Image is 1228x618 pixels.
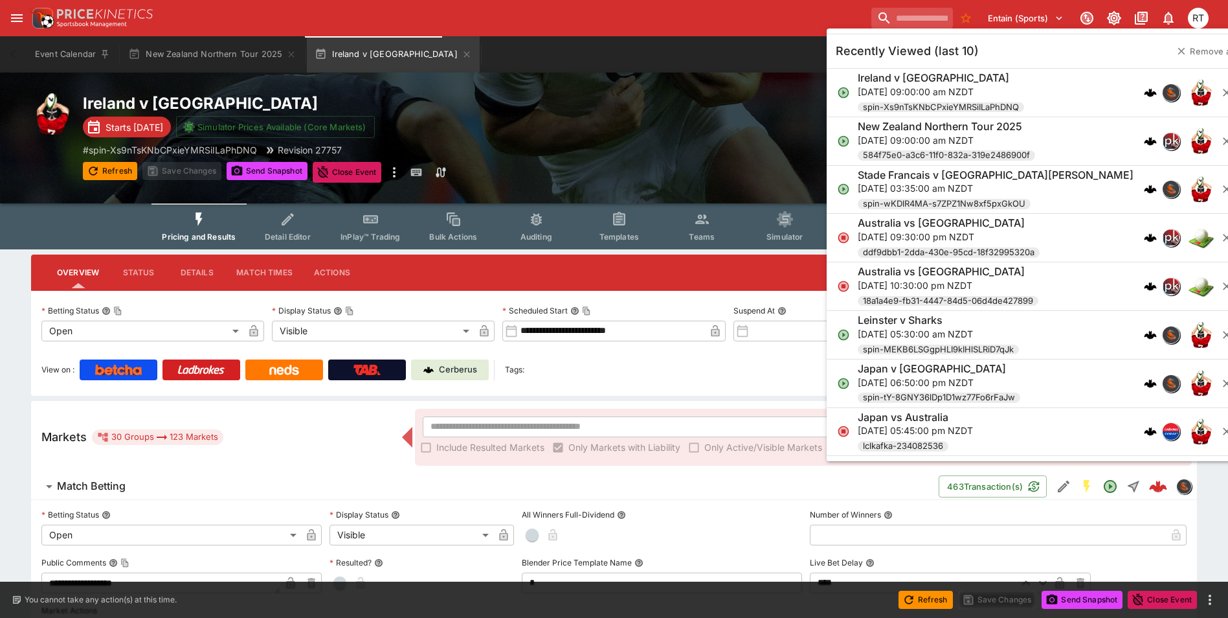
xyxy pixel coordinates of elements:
[858,391,1020,404] span: spin-tY-8GNY36lDp1D1wz77Fo6rFaJw
[386,162,402,183] button: more
[810,557,863,568] p: Live Bet Delay
[899,591,953,609] button: Refresh
[1162,374,1180,393] div: sportingsolutions
[272,321,474,341] div: Visible
[329,557,372,568] p: Resulted?
[272,305,331,316] p: Display Status
[1188,225,1214,251] img: netball.png
[1075,475,1099,498] button: SGM Enabled
[1144,135,1157,148] div: cerberus
[689,232,715,242] span: Teams
[837,231,850,244] svg: Closed
[313,162,382,183] button: Close Event
[858,265,1025,279] h6: Australia vs [GEOGRAPHIC_DATA]
[226,257,303,288] button: Match Times
[333,306,342,315] button: Display StatusCopy To Clipboard
[97,429,218,445] div: 30 Groups 123 Markets
[617,510,626,520] button: All Winners Full-Dividend
[1163,181,1179,198] img: sportingsolutions.jpeg
[837,377,850,390] svg: Open
[1144,377,1157,390] div: cerberus
[568,441,680,454] span: Only Markets with Liability
[1149,477,1167,496] img: logo-cerberus--red.svg
[939,475,1047,498] button: 463Transaction(s)
[1188,273,1214,299] img: netball.png
[1122,475,1145,498] button: Straight
[858,411,948,424] h6: Japan vs Australia
[858,71,1009,85] h6: Ireland v [GEOGRAPHIC_DATA]
[858,120,1022,133] h6: New Zealand Northern Tour 2025
[871,8,953,29] input: search
[1176,479,1192,494] div: sportingsolutions
[102,510,111,520] button: Betting Status
[858,168,1133,182] h6: Stade Francais v [GEOGRAPHIC_DATA][PERSON_NAME]
[858,424,973,437] p: [DATE] 05:45:00 pm NZDT
[1163,278,1179,295] img: pricekinetics.png
[345,306,354,315] button: Copy To Clipboard
[1188,80,1214,106] img: rugby_union.png
[858,101,1024,114] span: spin-Xs9nTsKNbCPxieYMRSiILaPhDNQ
[1102,6,1126,30] button: Toggle light/dark mode
[955,8,976,29] button: No Bookmarks
[766,232,803,242] span: Simulator
[47,257,109,288] button: Overview
[353,365,381,375] img: TabNZ
[837,280,850,293] svg: Closed
[278,143,342,157] p: Revision 27757
[837,425,850,438] svg: Closed
[858,314,943,327] h6: Leinster v Sharks
[1144,377,1157,390] img: logo-cerberus.svg
[1162,180,1180,198] div: sportingsolutions
[1163,423,1179,440] img: lclkafka.png
[1144,280,1157,293] img: logo-cerberus.svg
[502,305,568,316] p: Scheduled Start
[329,525,493,545] div: Visible
[1163,375,1179,392] img: sportingsolutions.jpeg
[858,295,1038,308] span: 18a1a4e9-fb31-4447-84d5-06d4de427899
[1188,322,1214,348] img: rugby_union.png
[505,360,524,380] label: Tags:
[176,116,375,138] button: Simulator Prices Available (Core Markets)
[95,365,142,375] img: Betcha
[1144,86,1157,99] img: logo-cerberus.svg
[704,441,822,454] span: Only Active/Visible Markets
[57,479,126,493] h6: Match Betting
[1162,132,1180,150] div: pricekinetics
[269,365,298,375] img: Neds
[120,558,129,567] button: Copy To Clipboard
[177,365,225,375] img: Ladbrokes
[340,232,400,242] span: InPlay™ Trading
[1144,231,1157,244] div: cerberus
[1163,84,1179,101] img: sportingsolutions.jpeg
[858,279,1038,292] p: [DATE] 10:30:00 pm NZDT
[41,429,87,444] h5: Markets
[1162,277,1180,295] div: pricekinetics
[151,203,1076,249] div: Event type filters
[83,162,137,180] button: Refresh
[1128,591,1197,609] button: Close Event
[1144,86,1157,99] div: cerberus
[120,36,304,73] button: New Zealand Northern Tour 2025
[1144,135,1157,148] img: logo-cerberus.svg
[1163,133,1179,150] img: pricekinetics.png
[858,230,1040,244] p: [DATE] 09:30:00 pm NZDT
[865,558,875,567] button: Live Bet Delay
[1188,418,1214,444] img: rugby_union.png
[374,558,383,567] button: Resulted?
[884,510,893,520] button: Number of Winners
[1130,6,1153,30] button: Documentation
[1042,591,1122,609] button: Send Snapshot
[41,321,243,341] div: Open
[41,360,74,380] label: View on :
[429,232,477,242] span: Bulk Actions
[1177,479,1191,494] img: sportingsolutions
[1184,4,1212,32] button: Richard Tatton
[109,558,118,567] button: Public CommentsCopy To Clipboard
[106,120,163,134] p: Starts [DATE]
[168,257,226,288] button: Details
[1162,326,1180,344] div: sportingsolutions
[1157,6,1180,30] button: Notifications
[162,232,236,242] span: Pricing and Results
[227,162,307,180] button: Send Snapshot
[411,360,489,380] a: Cerberus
